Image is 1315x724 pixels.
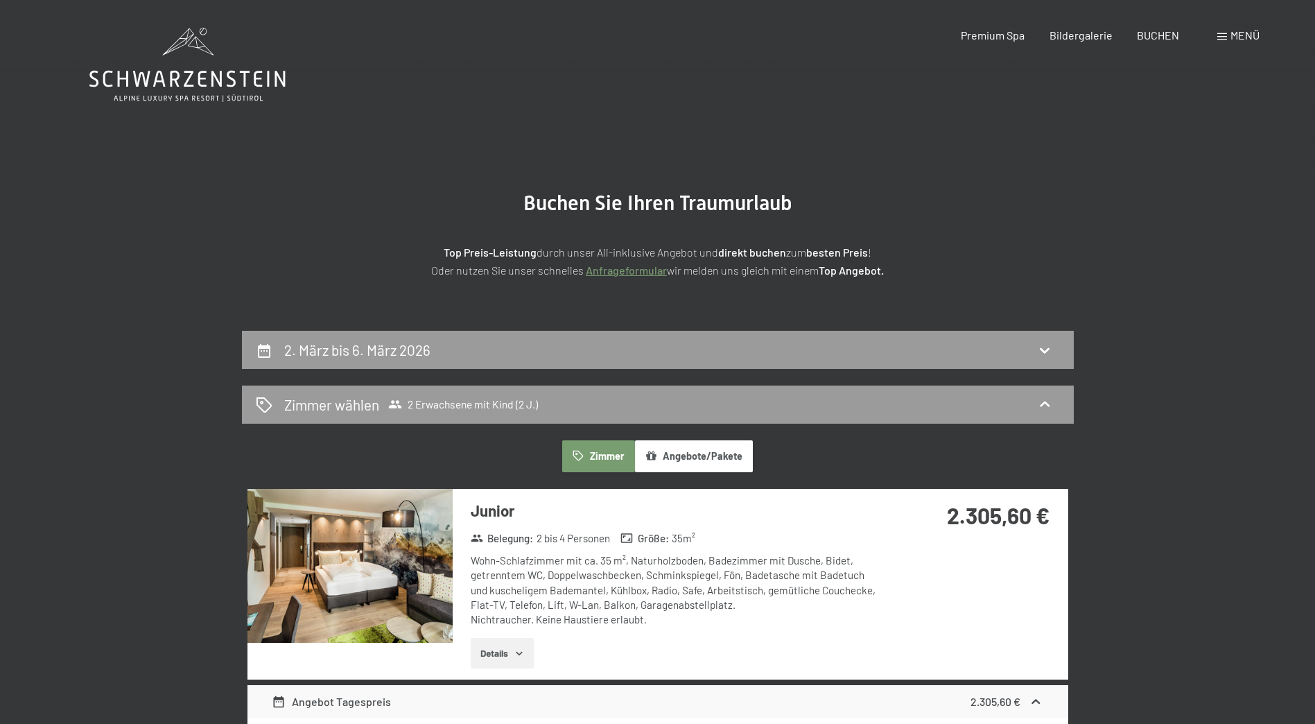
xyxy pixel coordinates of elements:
span: 2 Erwachsene mit Kind (2 J.) [388,397,538,411]
div: Angebot Tagespreis2.305,60 € [247,685,1068,718]
span: 2 bis 4 Personen [537,531,610,546]
h2: 2. März bis 6. März 2026 [284,341,430,359]
strong: besten Preis [806,245,868,259]
h2: Zimmer wählen [284,395,379,415]
strong: Belegung : [471,531,534,546]
button: Details [471,638,534,669]
strong: Top Angebot. [819,264,884,277]
span: 35 m² [672,531,695,546]
strong: Top Preis-Leistung [444,245,537,259]
button: Angebote/Pakete [635,440,753,472]
a: Premium Spa [961,28,1025,42]
strong: direkt buchen [718,245,786,259]
h3: Junior [471,500,883,522]
strong: 2.305,60 € [947,502,1050,528]
span: Menü [1230,28,1260,42]
button: Zimmer [562,440,634,472]
strong: Größe : [620,531,669,546]
img: mss_renderimg.php [247,489,453,643]
span: Buchen Sie Ihren Traumurlaub [523,191,792,215]
div: Angebot Tagespreis [272,693,391,710]
div: Wohn-Schlafzimmer mit ca. 35 m², Naturholzboden, Badezimmer mit Dusche, Bidet, getrenntem WC, Dop... [471,553,883,627]
a: BUCHEN [1137,28,1179,42]
strong: 2.305,60 € [970,695,1020,708]
p: durch unser All-inklusive Angebot und zum ! Oder nutzen Sie unser schnelles wir melden uns gleich... [311,243,1004,279]
a: Anfrageformular [586,264,667,277]
a: Bildergalerie [1050,28,1113,42]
